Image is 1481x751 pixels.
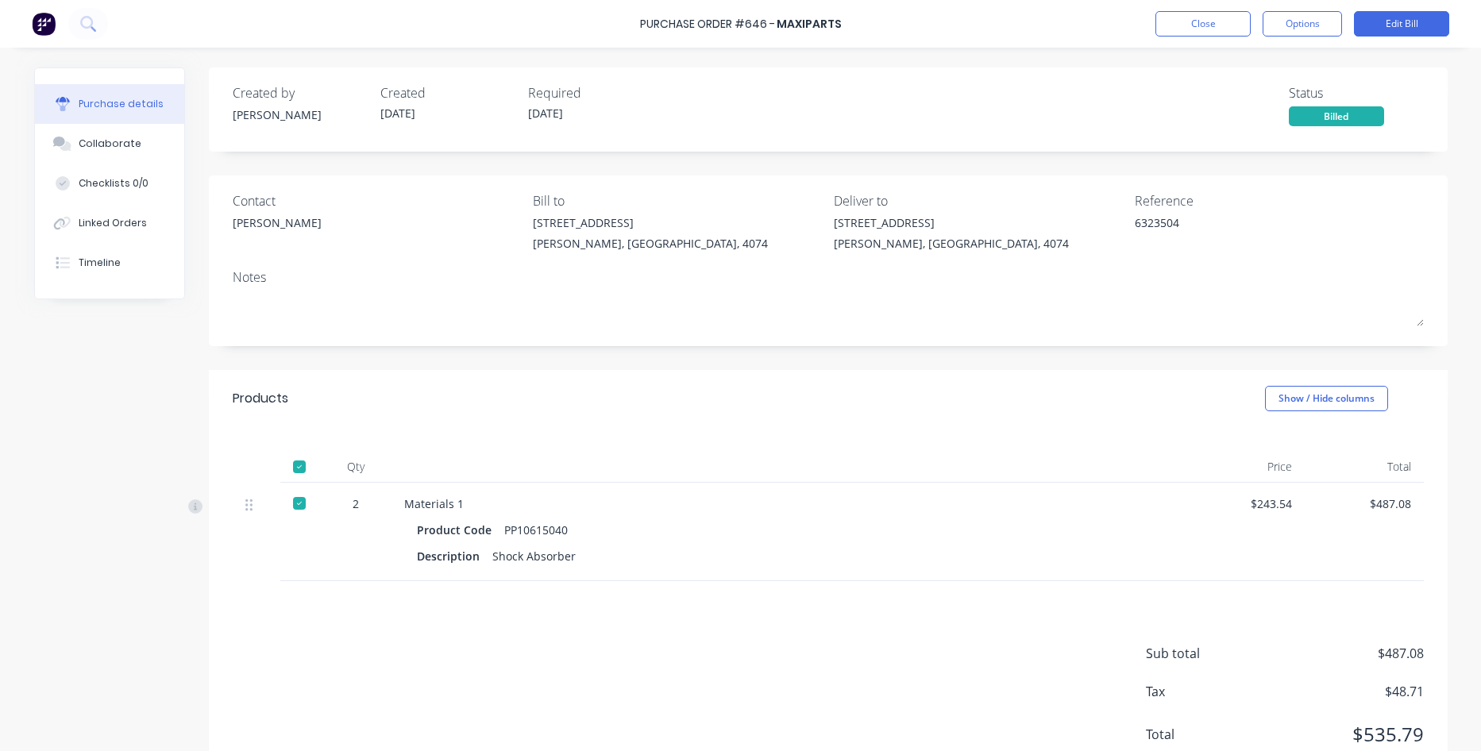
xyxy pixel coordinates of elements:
div: Notes [233,268,1424,287]
span: Tax [1146,682,1265,701]
span: $535.79 [1265,720,1424,749]
div: Timeline [79,256,121,270]
div: Qty [320,451,391,483]
div: Deliver to [834,191,1123,210]
button: Options [1263,11,1342,37]
span: Total [1146,725,1265,744]
div: Description [417,545,492,568]
div: Created by [233,83,368,102]
button: Close [1155,11,1251,37]
div: Total [1305,451,1424,483]
div: Bill to [533,191,822,210]
button: Timeline [35,243,184,283]
div: $487.08 [1317,495,1411,512]
div: 2 [333,495,379,512]
div: Purchase Order #646 - [640,16,775,33]
textarea: 6323504 [1135,214,1333,250]
span: $487.08 [1265,644,1424,663]
span: Sub total [1146,644,1265,663]
div: Checklists 0/0 [79,176,148,191]
div: [PERSON_NAME] [233,214,322,231]
div: Created [380,83,515,102]
img: Factory [32,12,56,36]
button: Collaborate [35,124,184,164]
div: Product Code [417,518,504,541]
div: Billed [1289,106,1384,126]
div: Required [528,83,663,102]
div: Status [1289,83,1424,102]
div: Products [233,389,288,408]
div: Maxiparts [777,16,842,33]
button: Edit Bill [1354,11,1449,37]
div: [PERSON_NAME], [GEOGRAPHIC_DATA], 4074 [834,235,1069,252]
button: Purchase details [35,84,184,124]
div: Reference [1135,191,1424,210]
div: Collaborate [79,137,141,151]
div: Contact [233,191,522,210]
div: Shock Absorber [492,545,576,568]
div: [STREET_ADDRESS] [834,214,1069,231]
div: PP10615040 [504,518,568,541]
button: Show / Hide columns [1265,386,1388,411]
div: [PERSON_NAME], [GEOGRAPHIC_DATA], 4074 [533,235,768,252]
div: [STREET_ADDRESS] [533,214,768,231]
div: $243.54 [1198,495,1292,512]
span: $48.71 [1265,682,1424,701]
button: Checklists 0/0 [35,164,184,203]
button: Linked Orders [35,203,184,243]
div: Materials 1 [404,495,1173,512]
div: [PERSON_NAME] [233,106,368,123]
div: Linked Orders [79,216,147,230]
div: Price [1186,451,1305,483]
div: Purchase details [79,97,164,111]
